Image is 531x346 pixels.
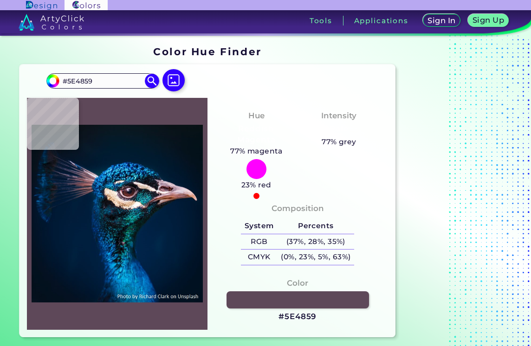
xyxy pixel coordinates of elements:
h4: Composition [272,202,324,215]
img: ArtyClick Design logo [26,1,57,10]
iframe: Advertisement [399,43,515,341]
h4: Intensity [321,109,356,122]
h3: Pale [326,123,352,135]
h3: Applications [354,17,408,24]
h4: Hue [248,109,265,122]
h3: Tools [310,17,332,24]
img: icon picture [162,69,185,91]
h5: RGB [241,234,277,250]
h5: 77% magenta [227,145,286,157]
img: logo_artyclick_colors_white.svg [19,14,84,31]
a: Sign In [424,14,460,26]
h4: Color [287,276,308,290]
h5: 77% grey [322,136,356,148]
h5: Sign Up [473,17,503,24]
h5: System [241,218,277,234]
h3: Reddish Magenta [220,123,292,145]
h5: 23% red [238,179,275,191]
h3: #5E4859 [278,311,317,322]
h5: CMYK [241,250,277,265]
h5: Sign In [428,17,454,24]
h5: Percents [278,218,355,234]
img: img_pavlin.jpg [32,103,203,325]
h5: (0%, 23%, 5%, 63%) [278,250,355,265]
h1: Color Hue Finder [153,45,261,58]
input: type color.. [59,75,146,87]
h5: (37%, 28%, 35%) [278,234,355,250]
a: Sign Up [469,14,507,26]
img: icon search [145,74,159,88]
